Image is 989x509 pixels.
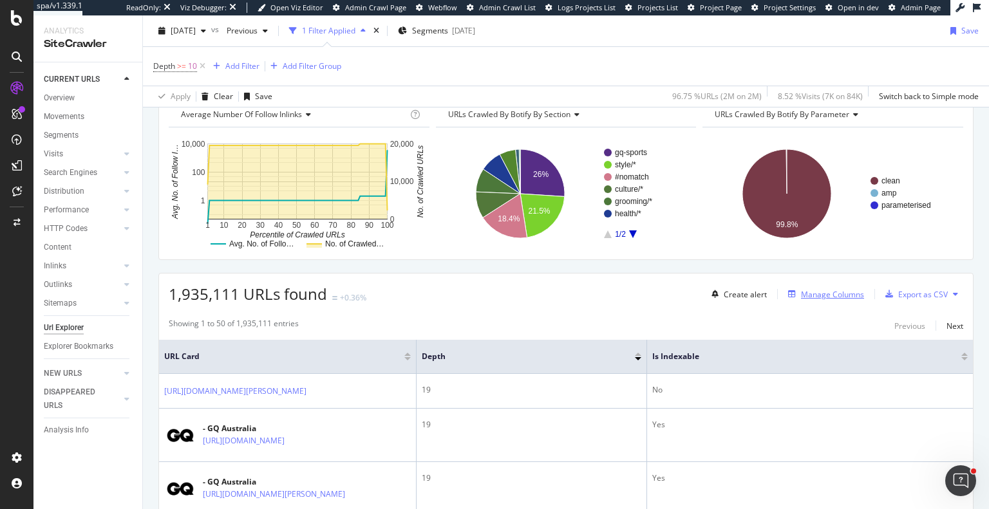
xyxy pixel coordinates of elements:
[164,419,196,451] img: main image
[250,230,344,239] text: Percentile of Crawled URLs
[615,209,641,218] text: health/*
[44,241,71,254] div: Content
[412,25,448,36] span: Segments
[333,3,406,13] a: Admin Crawl Page
[44,203,89,217] div: Performance
[44,203,120,217] a: Performance
[764,3,816,12] span: Project Settings
[44,385,109,412] div: DISAPPEARED URLS
[702,138,960,250] div: A chart.
[898,289,948,300] div: Export as CSV
[479,3,536,12] span: Admin Crawl List
[44,367,82,380] div: NEW URLS
[169,138,426,250] div: A chart.
[44,278,72,292] div: Outlinks
[44,222,120,236] a: HTTP Codes
[44,185,120,198] a: Distribution
[751,3,816,13] a: Project Settings
[625,3,678,13] a: Projects List
[283,60,341,71] div: Add Filter Group
[203,423,341,434] div: - GQ Australia
[615,197,652,206] text: grooming/*
[44,385,120,412] a: DISAPPEARED URLS
[44,110,133,124] a: Movements
[229,239,294,248] text: Avg. No. of Follo…
[889,3,941,13] a: Admin Page
[44,423,133,437] a: Analysis Info
[182,140,205,149] text: 10,000
[169,318,299,333] div: Showing 1 to 50 of 1,935,111 entries
[452,25,475,36] div: [DATE]
[153,60,175,71] span: Depth
[171,25,196,36] span: 2025 Sep. 30th
[44,91,75,105] div: Overview
[153,21,211,41] button: [DATE]
[44,340,133,353] a: Explorer Bookmarks
[181,109,302,120] span: Average Number of Follow Inlinks
[528,207,550,216] text: 21.5%
[211,24,221,35] span: vs
[44,147,120,161] a: Visits
[177,60,186,71] span: >=
[365,221,374,230] text: 90
[325,239,384,248] text: No. of Crawled…
[777,220,798,229] text: 99.8%
[188,57,197,75] span: 10
[894,320,925,331] div: Previous
[446,104,685,125] h4: URLs Crawled By Botify By section
[221,25,258,36] span: Previous
[265,59,341,74] button: Add Filter Group
[284,21,371,41] button: 1 Filter Applied
[381,221,393,230] text: 100
[164,385,306,398] a: [URL][DOMAIN_NAME][PERSON_NAME]
[706,284,767,304] button: Create alert
[44,423,89,437] div: Analysis Info
[545,3,616,13] a: Logs Projects List
[881,189,897,198] text: amp
[44,222,88,236] div: HTTP Codes
[894,318,925,333] button: Previous
[255,91,272,102] div: Save
[416,3,457,13] a: Webflow
[225,60,259,71] div: Add Filter
[310,221,319,230] text: 60
[44,110,84,124] div: Movements
[838,3,879,12] span: Open in dev
[652,384,968,396] div: No
[672,91,762,102] div: 96.75 % URLs ( 2M on 2M )
[153,86,191,107] button: Apply
[44,73,100,86] div: CURRENT URLS
[328,221,337,230] text: 70
[390,140,414,149] text: 20,000
[558,3,616,12] span: Logs Projects List
[615,230,626,239] text: 1/2
[801,289,864,300] div: Manage Columns
[436,138,693,250] svg: A chart.
[44,297,77,310] div: Sitemaps
[688,3,742,13] a: Project Page
[44,367,120,380] a: NEW URLS
[825,3,879,13] a: Open in dev
[258,3,323,13] a: Open Viz Editor
[637,3,678,12] span: Projects List
[44,241,133,254] a: Content
[422,419,641,430] div: 19
[171,91,191,102] div: Apply
[340,292,366,303] div: +0.36%
[346,221,355,230] text: 80
[44,321,133,335] a: Url Explorer
[238,221,247,230] text: 20
[700,3,742,12] span: Project Page
[652,472,968,484] div: Yes
[652,419,968,430] div: Yes
[164,472,196,504] img: main image
[302,25,355,36] div: 1 Filter Applied
[270,3,323,12] span: Open Viz Editor
[467,3,536,13] a: Admin Crawl List
[422,472,641,484] div: 19
[44,166,120,180] a: Search Engines
[332,296,337,300] img: Equal
[292,221,301,230] text: 50
[44,129,133,142] a: Segments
